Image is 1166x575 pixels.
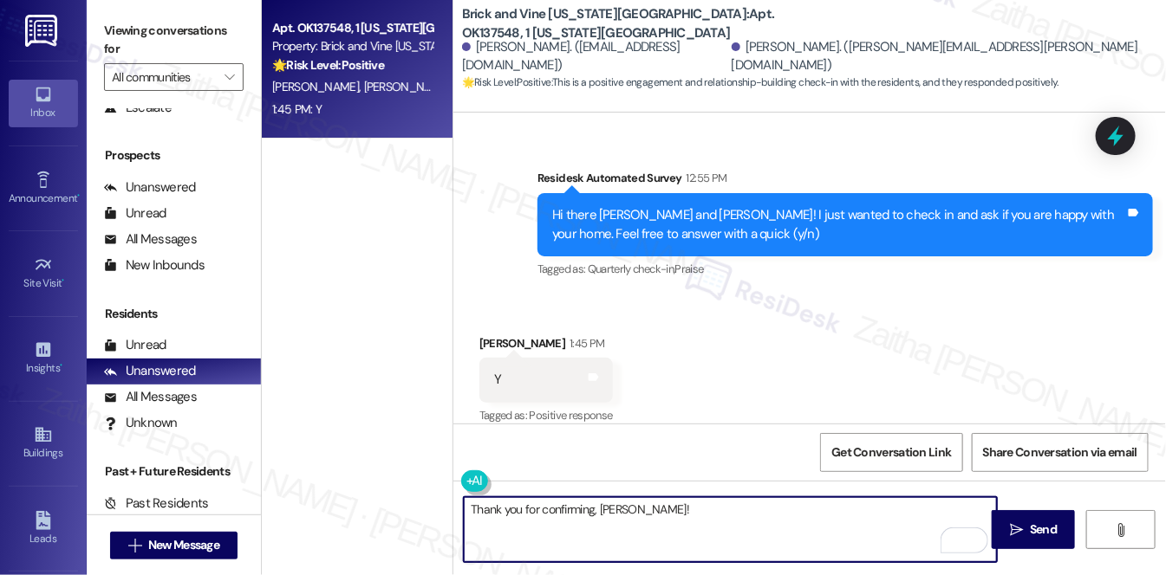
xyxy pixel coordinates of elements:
i:  [128,539,141,552]
i:  [1010,523,1023,537]
div: Escalate [104,99,172,117]
textarea: To enrich screen reader interactions, please activate Accessibility in Grammarly extension settings [464,497,997,562]
a: Site Visit • [9,250,78,297]
div: Y [494,371,501,389]
span: • [62,275,65,287]
span: Send [1030,520,1057,539]
div: Hi there [PERSON_NAME] and [PERSON_NAME]! I just wanted to check in and ask if you are happy with... [552,206,1125,243]
div: 12:55 PM [682,169,727,187]
button: Get Conversation Link [820,433,962,472]
span: Get Conversation Link [831,443,951,462]
div: Unread [104,336,166,354]
div: Residents [87,305,261,323]
a: Inbox [9,80,78,126]
span: [PERSON_NAME] [363,79,450,94]
div: [PERSON_NAME] [479,334,613,359]
button: New Message [110,532,238,559]
span: Positive response [530,408,613,423]
span: New Message [148,536,219,554]
div: Tagged as: [537,256,1153,281]
div: 1:45 PM [565,334,604,352]
div: Prospects [87,146,261,165]
div: Unanswered [104,178,196,197]
span: Quarterly check-in , [588,262,675,276]
span: [PERSON_NAME] [272,79,364,94]
div: New Inbounds [104,256,205,275]
div: Past + Future Residents [87,462,261,481]
div: Unread [104,204,166,223]
div: Unanswered [104,362,196,380]
div: Property: Brick and Vine [US_STATE][GEOGRAPHIC_DATA] [272,37,433,55]
div: [PERSON_NAME]. ([EMAIL_ADDRESS][DOMAIN_NAME]) [462,38,727,75]
span: : This is a positive engagement and relationship-building check-in with the residents, and they r... [462,74,1059,92]
button: Share Conversation via email [972,433,1149,472]
i:  [225,70,234,84]
div: [PERSON_NAME]. ([PERSON_NAME][EMAIL_ADDRESS][PERSON_NAME][DOMAIN_NAME]) [732,38,1153,75]
div: Apt. OK137548, 1 [US_STATE][GEOGRAPHIC_DATA] [272,19,433,37]
span: Share Conversation via email [983,443,1137,462]
a: Leads [9,506,78,552]
div: All Messages [104,388,197,406]
div: Unknown [104,414,178,432]
span: • [60,359,62,371]
input: All communities [112,63,216,91]
div: Residesk Automated Survey [537,169,1153,193]
div: Past Residents [104,494,209,513]
div: 1:45 PM: Y [272,101,322,117]
button: Send [992,510,1076,549]
a: Insights • [9,335,78,382]
span: Praise [675,262,704,276]
div: All Messages [104,230,197,249]
label: Viewing conversations for [104,17,244,63]
b: Brick and Vine [US_STATE][GEOGRAPHIC_DATA]: Apt. OK137548, 1 [US_STATE][GEOGRAPHIC_DATA] [462,5,809,42]
strong: 🌟 Risk Level: Positive [462,75,551,89]
img: ResiDesk Logo [25,15,61,47]
a: Buildings [9,420,78,467]
i:  [1115,523,1128,537]
strong: 🌟 Risk Level: Positive [272,57,384,73]
span: • [77,190,80,202]
div: Tagged as: [479,403,613,428]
